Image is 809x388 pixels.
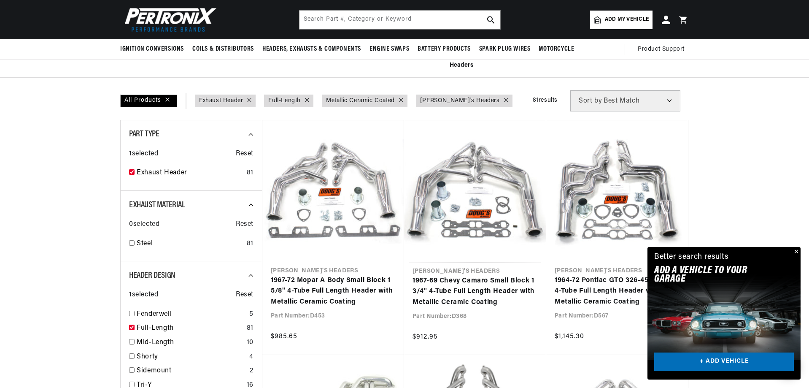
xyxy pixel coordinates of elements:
a: Fenderwell [137,309,246,320]
select: Sort by [570,90,680,111]
span: Battery Products [418,45,471,54]
a: Exhaust Header [199,96,243,106]
input: Search Part #, Category or Keyword [299,11,500,29]
div: All Products [120,95,177,107]
div: 2 [250,366,253,377]
span: Engine Swaps [369,45,409,54]
div: 5 [249,309,253,320]
span: Reset [236,219,253,230]
span: Motorcycle [539,45,574,54]
a: Exhaust Header [137,168,243,179]
a: Full-Length [137,323,243,334]
span: Product Support [638,45,685,54]
button: Close [790,247,801,257]
span: 1 selected [129,149,158,160]
div: 81 [247,239,253,250]
summary: Spark Plug Wires [475,39,535,59]
span: Sort by [579,98,602,104]
summary: Motorcycle [534,39,578,59]
a: 1964-72 Pontiac GTO 326-455 1 7/8" 4-Tube Full Length Header with Metallic Ceramic Coating [555,275,680,308]
a: Shorty [137,352,246,363]
a: Add my vehicle [590,11,653,29]
summary: Product Support [638,39,689,60]
h2: Add A VEHICLE to your garage [654,266,773,284]
a: + ADD VEHICLE [654,353,794,372]
summary: Battery Products [413,39,475,59]
div: 81 [247,168,253,179]
span: Ignition Conversions [120,45,184,54]
a: Mid-Length [137,337,243,348]
summary: Headers, Exhausts & Components [258,39,365,59]
summary: Coils & Distributors [188,39,258,59]
span: Coils & Distributors [192,45,254,54]
span: Header Design [129,271,175,280]
div: 10 [247,337,253,348]
span: Reset [236,149,253,160]
a: Sidemount [137,366,246,377]
div: 4 [249,352,253,363]
span: Headers, Exhausts & Components [262,45,361,54]
span: 0 selected [129,219,159,230]
summary: Ignition Conversions [120,39,188,59]
span: 1 selected [129,290,158,301]
a: 1967-69 Chevy Camaro Small Block 1 3/4" 4-Tube Full Length Header with Metallic Ceramic Coating [413,276,538,308]
a: Full-Length [268,96,301,106]
a: [PERSON_NAME]'s Headers [420,96,500,106]
span: Spark Plug Wires [479,45,531,54]
summary: Engine Swaps [365,39,413,59]
span: 81 results [533,97,558,103]
span: Part Type [129,130,159,138]
span: Reset [236,290,253,301]
button: search button [482,11,500,29]
a: 1967-72 Mopar A Body Small Block 1 5/8" 4-Tube Full Length Header with Metallic Ceramic Coating [271,275,396,308]
span: Exhaust Material [129,201,185,209]
img: Pertronix [120,5,217,34]
span: Add my vehicle [605,16,649,24]
div: 81 [247,323,253,334]
div: Better search results [654,251,729,263]
a: Steel [137,239,243,250]
a: Metallic Ceramic Coated [326,96,395,106]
